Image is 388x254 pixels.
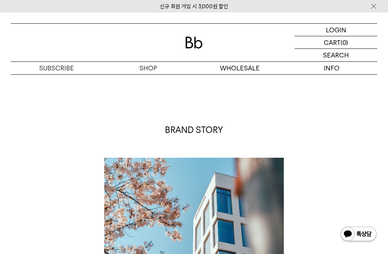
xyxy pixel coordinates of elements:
[295,36,377,49] a: CART (0)
[326,24,346,36] p: LOGIN
[185,37,203,49] img: 로고
[102,62,194,74] a: SHOP
[295,24,377,36] a: LOGIN
[11,62,102,74] a: SUBSCRIBE
[323,49,349,61] p: SEARCH
[340,226,377,243] img: 카카오톡 채널 1:1 채팅 버튼
[160,3,228,10] a: 신규 회원 가입 시 3,000원 할인
[194,62,286,74] p: WHOLESALE
[324,36,341,49] p: CART
[341,36,348,49] p: (0)
[104,124,284,136] p: BRAND STORY
[286,62,377,74] p: INFO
